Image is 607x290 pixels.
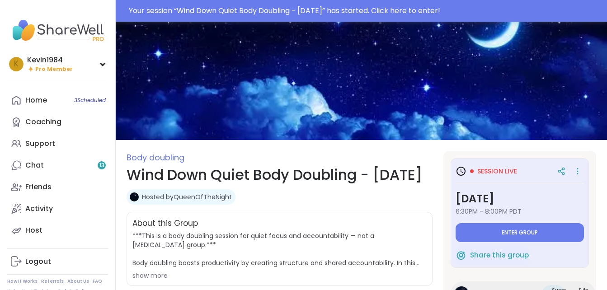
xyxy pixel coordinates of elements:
[7,251,108,272] a: Logout
[14,58,19,70] span: K
[7,198,108,220] a: Activity
[456,246,529,265] button: Share this group
[456,191,584,207] h3: [DATE]
[7,89,108,111] a: Home3Scheduled
[132,271,427,280] div: show more
[470,250,529,261] span: Share this group
[7,154,108,176] a: Chat13
[25,160,44,170] div: Chat
[25,139,55,149] div: Support
[129,5,602,16] div: Your session “ Wind Down Quiet Body Doubling - [DATE] ” has started. Click here to enter!
[456,207,584,216] span: 6:30PM - 8:00PM PDT
[7,111,108,133] a: Coaching
[7,14,108,46] img: ShareWell Nav Logo
[127,164,433,186] h1: Wind Down Quiet Body Doubling - [DATE]
[130,192,139,201] img: QueenOfTheNight
[7,133,108,154] a: Support
[7,176,108,198] a: Friends
[35,65,73,73] span: Pro Member
[67,278,89,285] a: About Us
[132,231,427,267] span: ***This is a body doubling session for quiet focus and accountability — not a [MEDICAL_DATA] grou...
[25,117,61,127] div: Coaching
[27,55,73,65] div: Kevin1984
[127,152,184,163] span: Body doubling
[456,223,584,242] button: Enter group
[99,162,104,169] span: 13
[477,167,517,176] span: Session live
[93,278,102,285] a: FAQ
[456,250,466,261] img: ShareWell Logomark
[74,97,106,104] span: 3 Scheduled
[7,278,38,285] a: How It Works
[25,95,47,105] div: Home
[502,229,538,236] span: Enter group
[142,192,232,201] a: Hosted byQueenOfTheNight
[25,257,51,267] div: Logout
[116,22,607,140] img: Wind Down Quiet Body Doubling - Wednesday cover image
[25,225,42,235] div: Host
[41,278,64,285] a: Referrals
[25,182,52,192] div: Friends
[7,220,108,241] a: Host
[25,204,53,214] div: Activity
[132,218,198,229] h2: About this Group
